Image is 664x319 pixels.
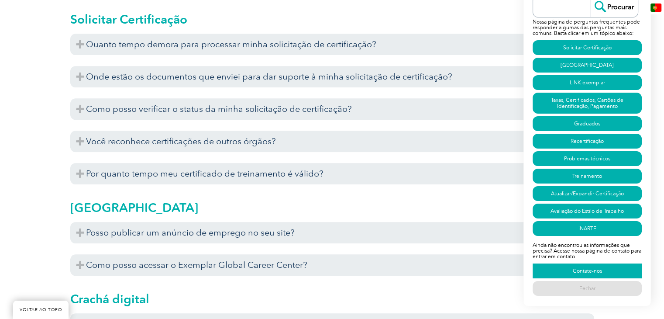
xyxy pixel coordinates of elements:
font: Atualizar/Expandir Certificação [551,191,624,197]
a: Recertificação [533,134,642,149]
font: Problemas técnicos [564,156,610,162]
font: Como posso verificar o status da minha solicitação de certificação? [86,104,352,114]
font: [GEOGRAPHIC_DATA] [70,200,198,215]
font: [GEOGRAPHIC_DATA] [561,62,614,68]
a: Atualizar/Expandir Certificação [533,186,642,201]
font: Quanto tempo demora para processar minha solicitação de certificação? [86,39,376,49]
a: Taxas, Certificados, Cartões de Identificação, Pagamento [533,93,642,114]
font: Você reconhece certificações de outros órgãos? [86,136,276,146]
font: Por quanto tempo meu certificado de treinamento é válido? [86,168,323,179]
a: iNARTE [533,221,642,236]
font: Contate-nos [573,268,602,274]
font: Taxas, Certificados, Cartões de Identificação, Pagamento [551,97,623,109]
font: Onde estão os documentos que enviei para dar suporte à minha solicitação de certificação? [86,71,452,82]
a: Solicitar Certificação [533,40,642,55]
a: Treinamento [533,169,642,184]
a: VOLTAR AO TOPO [13,301,69,319]
a: Problemas técnicos [533,151,642,166]
font: Treinamento [572,173,602,179]
a: LINK exemplar [533,75,642,90]
a: [GEOGRAPHIC_DATA] [533,58,642,73]
font: Graduados [574,121,600,127]
font: Recertificação [571,138,604,144]
font: Solicitar Certificação [563,45,612,51]
font: iNARTE [578,225,596,232]
a: Avaliação do Estilo de Trabalho [533,204,642,218]
font: Como posso acessar o Exemplar Global Career Center? [86,260,307,270]
a: Graduados [533,116,642,131]
font: VOLTAR AO TOPO [20,307,62,312]
font: Posso publicar um anúncio de emprego no seu site? [86,227,295,238]
font: Fechar [579,285,595,291]
font: Crachá digital [70,291,149,306]
font: Solicitar Certificação [70,12,187,27]
font: LINK exemplar [570,80,605,86]
font: Ainda não encontrou as informações que precisa? Acesse nossa página de contato para entrar em con... [533,242,641,260]
font: Avaliação do Estilo de Trabalho [550,208,624,214]
img: pt [650,3,661,12]
font: Nossa página de perguntas frequentes pode responder algumas das perguntas mais comuns. Basta clic... [533,19,640,36]
a: Contate-nos [533,264,642,278]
